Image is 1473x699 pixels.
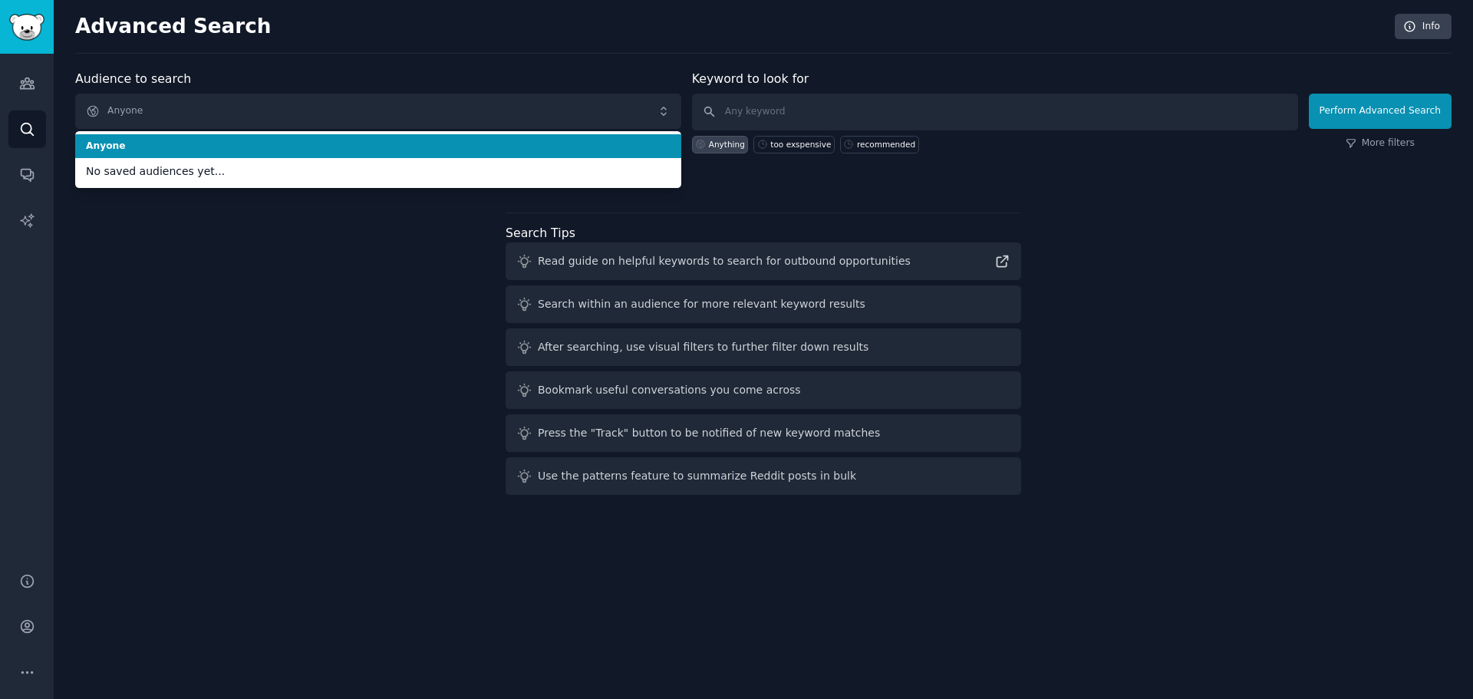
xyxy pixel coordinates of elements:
div: recommended [857,139,915,150]
a: Info [1395,14,1452,40]
span: No saved audiences yet... [86,163,671,180]
input: Any keyword [692,94,1298,130]
span: Anyone [86,140,671,153]
label: Search Tips [506,226,575,240]
button: Anyone [75,94,681,129]
label: Keyword to look for [692,71,809,86]
div: Search within an audience for more relevant keyword results [538,296,865,312]
img: GummySearch logo [9,14,44,41]
label: Audience to search [75,71,191,86]
div: too exspensive [770,139,831,150]
div: Bookmark useful conversations you come across [538,382,801,398]
button: Perform Advanced Search [1309,94,1452,129]
div: Read guide on helpful keywords to search for outbound opportunities [538,253,911,269]
ul: Anyone [75,131,681,188]
div: Press the "Track" button to be notified of new keyword matches [538,425,880,441]
div: After searching, use visual filters to further filter down results [538,339,868,355]
div: Anything [709,139,745,150]
div: Use the patterns feature to summarize Reddit posts in bulk [538,468,856,484]
a: More filters [1346,137,1415,150]
h2: Advanced Search [75,15,1386,39]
